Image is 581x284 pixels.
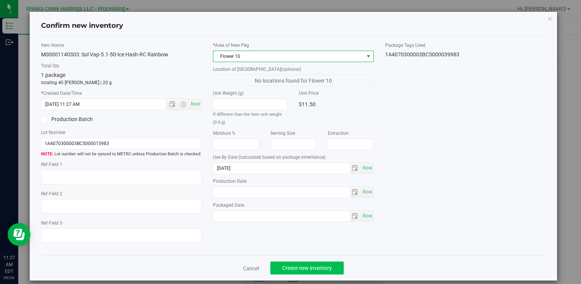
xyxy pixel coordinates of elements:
span: 1 package [41,72,65,78]
label: Area of New Pkg [213,42,373,49]
label: Unit Price [299,90,373,97]
label: Created Date/Time [41,90,202,97]
label: Production Date [213,178,373,185]
label: Unit Weight (g) [213,90,287,97]
span: Flower 10 [213,51,364,62]
span: Set Current date [361,163,374,174]
iframe: Resource center [8,223,30,246]
span: Set Current date [361,211,374,222]
button: Create new inventory [270,262,344,274]
div: M00001140303: Sol Vap-5.1-50-Ice Hash-RC Rainbow [41,51,202,59]
label: Total Qty [41,62,202,69]
span: select [361,187,373,198]
span: select [350,187,361,198]
span: No locations found for Flower 10 [213,75,373,86]
span: Lot number will not be synced to METRC unless Production Batch is checked [41,151,202,158]
label: Item Name [41,42,202,49]
label: Ref Field 1 [41,161,202,168]
label: Ref Field 2 [41,190,202,197]
h4: Confirm new inventory [41,21,123,31]
a: Cancel [243,265,259,272]
span: Open the date view [166,101,179,107]
small: If different than the item unit weight (0.5 g) [213,112,282,125]
span: (optional) [281,67,301,72]
span: select [361,211,373,222]
span: Create new inventory [282,265,332,271]
span: (calculated based on package inheritance) [238,155,325,160]
label: Use By Date [213,154,373,161]
label: Extraction [328,130,374,137]
span: Open the time view [177,101,190,107]
label: Serving Size [270,130,316,137]
span: select [350,163,361,174]
label: Production Batch [41,115,116,123]
div: $11.50 [299,99,373,110]
label: Lot Number [41,129,202,136]
span: select [350,211,361,222]
label: Location of [GEOGRAPHIC_DATA] [213,66,373,73]
p: totaling 40 [PERSON_NAME] | 20 g [41,79,202,86]
span: select [361,163,373,174]
label: Moisture % [213,130,259,137]
div: 1A4070300003BC5000039983 [385,51,546,59]
label: Packaged Date [213,202,373,209]
label: Ref Field 3 [41,220,202,227]
span: Set Current date [361,187,374,198]
span: Set Current date [189,99,202,110]
label: Package Tags Used [385,42,546,49]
